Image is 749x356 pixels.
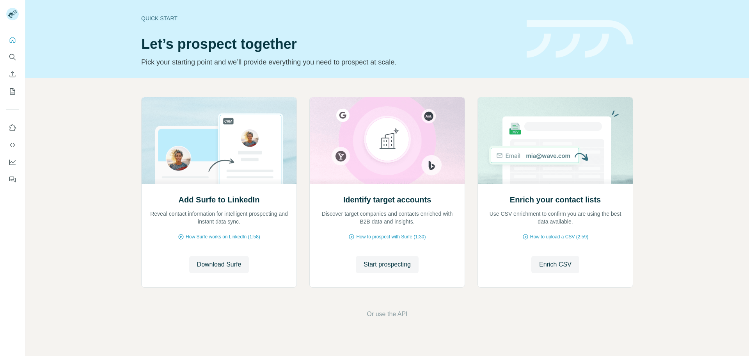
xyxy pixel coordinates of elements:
h2: Add Surfe to LinkedIn [179,194,260,205]
div: Quick start [141,14,517,22]
button: Dashboard [6,155,19,169]
span: How to upload a CSV (2:59) [530,233,588,240]
p: Discover target companies and contacts enriched with B2B data and insights. [318,210,457,225]
button: Use Surfe on LinkedIn [6,121,19,135]
h2: Identify target accounts [343,194,431,205]
p: Reveal contact information for intelligent prospecting and instant data sync. [149,210,289,225]
button: Enrich CSV [6,67,19,81]
span: Download Surfe [197,260,241,269]
button: Feedback [6,172,19,186]
button: My lists [6,84,19,98]
img: Enrich your contact lists [477,97,633,184]
button: Enrich CSV [531,256,579,273]
h1: Let’s prospect together [141,36,517,52]
img: Identify target accounts [309,97,465,184]
img: Add Surfe to LinkedIn [141,97,297,184]
span: How to prospect with Surfe (1:30) [356,233,426,240]
button: Search [6,50,19,64]
span: How Surfe works on LinkedIn (1:58) [186,233,260,240]
button: Start prospecting [356,256,419,273]
span: Start prospecting [364,260,411,269]
img: banner [527,20,633,58]
p: Pick your starting point and we’ll provide everything you need to prospect at scale. [141,57,517,68]
button: Or use the API [367,309,407,319]
button: Quick start [6,33,19,47]
span: Enrich CSV [539,260,572,269]
button: Use Surfe API [6,138,19,152]
p: Use CSV enrichment to confirm you are using the best data available. [486,210,625,225]
button: Download Surfe [189,256,249,273]
h2: Enrich your contact lists [510,194,601,205]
